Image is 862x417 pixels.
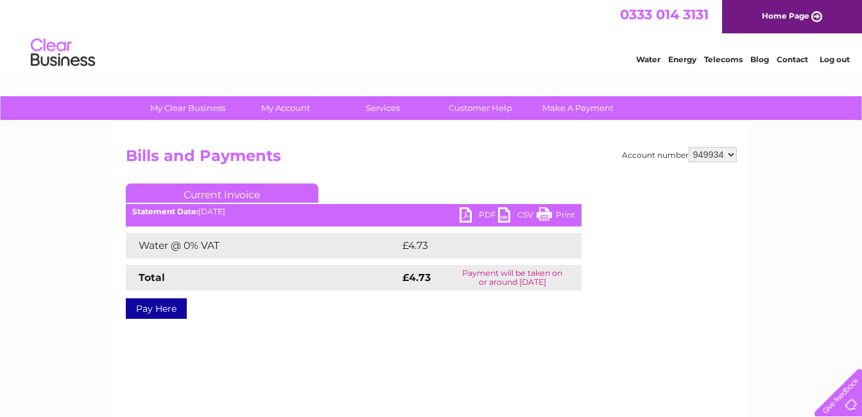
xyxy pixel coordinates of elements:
td: £4.73 [399,233,551,259]
a: Customer Help [427,96,533,120]
a: 0333 014 3131 [620,6,709,22]
a: Services [330,96,436,120]
a: Pay Here [126,298,187,319]
a: Telecoms [704,55,743,64]
a: Print [537,207,575,226]
div: Clear Business is a trading name of Verastar Limited (registered in [GEOGRAPHIC_DATA] No. 3667643... [128,7,735,62]
a: My Clear Business [135,96,241,120]
img: logo.png [30,33,96,72]
a: Current Invoice [126,183,318,203]
td: Water @ 0% VAT [126,233,399,259]
a: Blog [750,55,769,64]
a: Make A Payment [525,96,631,120]
h2: Bills and Payments [126,147,737,171]
div: Account number [622,147,737,162]
div: [DATE] [126,207,582,216]
a: Contact [777,55,808,64]
strong: Total [139,271,165,284]
a: My Account [232,96,338,120]
a: Energy [668,55,696,64]
a: Water [636,55,660,64]
a: PDF [460,207,498,226]
a: Log out [820,55,850,64]
a: CSV [498,207,537,226]
strong: £4.73 [402,271,431,284]
td: Payment will be taken on or around [DATE] [444,265,581,291]
b: Statement Date: [132,207,198,216]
